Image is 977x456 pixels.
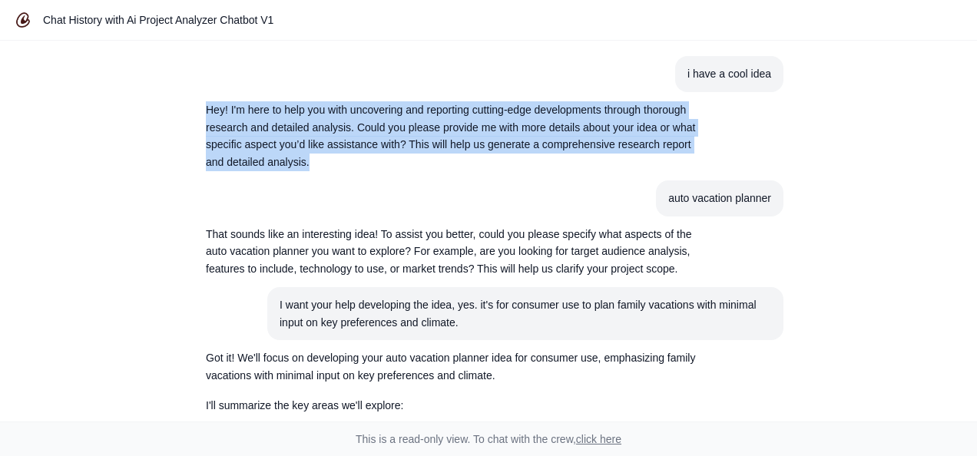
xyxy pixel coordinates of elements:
p: That sounds like an interesting idea! To assist you better, could you please specify what aspects... [206,226,697,278]
iframe: Chat Widget [900,382,977,456]
p: Got it! We'll focus on developing your auto vacation planner idea for consumer use, emphasizing f... [206,349,697,385]
section: Response [194,216,710,287]
span: Chat History with Ai Project Analyzer Chatbot V1 [43,14,273,26]
section: Response [194,92,710,180]
img: CrewAI Logo [15,12,31,28]
section: User message [656,180,783,216]
span: This is a read-only view. To chat with the crew, [356,431,621,447]
div: I want your help developing the idea, yes. it's for consumer use to plan family vacations with mi... [280,296,771,332]
p: Hey! I'm here to help you with uncovering and reporting cutting-edge developments through thoroug... [206,101,697,171]
p: I'll summarize the key areas we'll explore: [206,397,697,415]
a: click here [576,433,621,445]
section: User message [675,56,783,92]
div: i have a cool idea [687,65,771,83]
div: auto vacation planner [668,190,771,207]
section: User message [267,287,783,341]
